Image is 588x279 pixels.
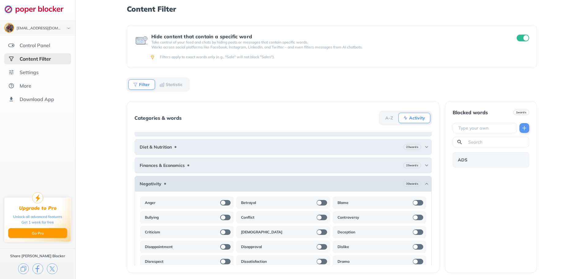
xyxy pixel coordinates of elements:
b: Finances & Economics [140,163,185,168]
b: Blame [337,200,349,205]
div: majsteele@gmail.com [17,26,62,31]
b: Deception [337,230,355,235]
button: Go Pro [8,228,67,238]
div: Unlock all advanced features [13,214,62,220]
b: Anger [145,200,156,205]
b: Dissatisfaction [241,259,267,264]
b: Filter [139,83,150,86]
b: ADS [458,157,467,162]
div: Blocked words [453,110,488,115]
div: More [20,83,31,89]
b: Controversy [337,215,359,220]
img: facebook.svg [32,263,43,274]
div: Filters apply to exact words only (e.g., "Sale" will not block "Sales"). [160,55,528,59]
img: features.svg [8,42,14,48]
b: Statistic [166,83,183,86]
div: Categories & words [134,115,182,121]
b: Betrayal [241,200,256,205]
img: about.svg [8,83,14,89]
img: Filter [133,82,138,87]
b: Activity [409,116,425,120]
div: Content Filter [20,56,51,62]
p: Works across social platforms like Facebook, Instagram, LinkedIn, and Twitter – and even filters ... [151,45,505,50]
img: upgrade-to-pro.svg [32,192,43,203]
div: Hide content that contain a specific word [151,34,505,39]
b: Disappointment [145,244,173,249]
img: logo-webpage.svg [4,5,70,13]
b: Drama [337,259,349,264]
div: Upgrade to Pro [19,205,57,211]
img: Statistic [160,82,164,87]
b: Negativity [140,181,161,186]
b: Disapproval [241,244,262,249]
input: Type your own [458,125,514,131]
img: settings.svg [8,69,14,75]
img: ACg8ocIXIrRHKG7QAnlfDN16jZcCoOtA4eQ0BpJdUT3oLzguTmrHBzHO=s96-c [5,24,13,32]
b: 25 words [406,163,418,168]
img: x.svg [47,263,58,274]
div: Download App [20,96,54,102]
p: Take control of your feed and chats by hiding posts or messages that contain specific words. [151,40,505,45]
img: download-app.svg [8,96,14,102]
img: chevron-bottom-black.svg [65,25,72,32]
b: Diet & Nutrition [140,145,172,149]
b: Dislike [337,244,349,249]
b: 30 words [406,182,418,186]
b: A-Z [385,116,393,120]
b: [DEMOGRAPHIC_DATA] [241,230,282,235]
img: social-selected.svg [8,56,14,62]
div: Settings [20,69,39,75]
div: Control Panel [20,42,50,48]
input: Search [468,139,526,145]
b: Bullying [145,215,159,220]
b: 1 words [516,110,526,115]
div: Get 1 week for free [21,220,54,225]
img: copy.svg [18,263,29,274]
b: Criticism [145,230,160,235]
b: Disrespect [145,259,164,264]
b: 23 words [406,145,418,149]
h1: Content Filter [127,5,537,13]
img: Activity [403,115,408,120]
b: Conflict [241,215,254,220]
div: Share [PERSON_NAME] Blocker [10,254,65,258]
